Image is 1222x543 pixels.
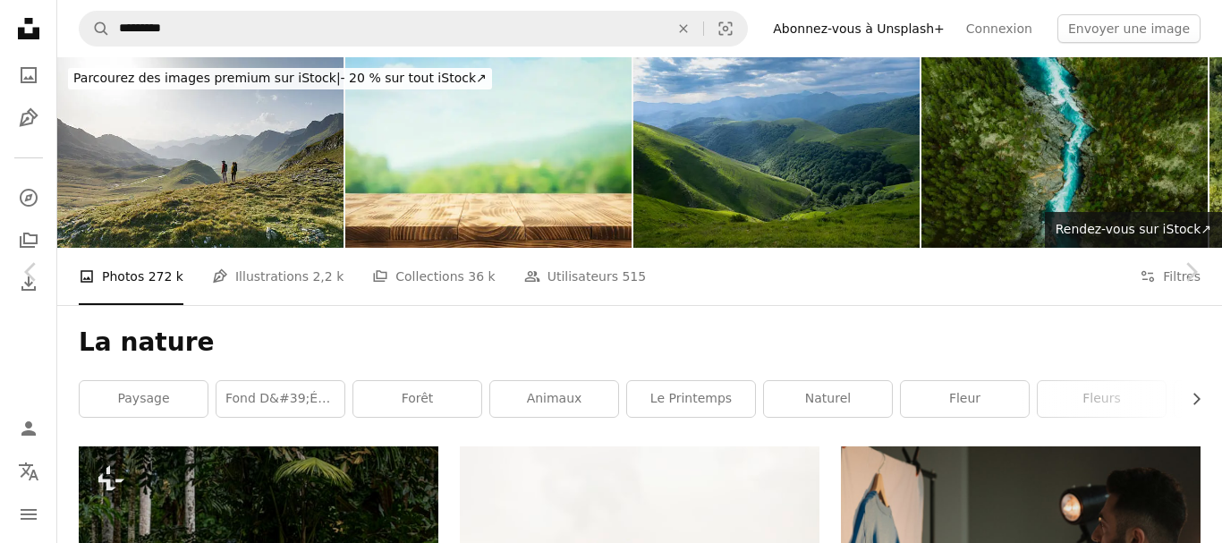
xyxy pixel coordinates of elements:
[633,57,920,248] img: Rayon de soleil dans les Pyrénées
[11,180,47,216] a: Explorer
[1140,248,1201,305] button: Filtres
[57,57,344,248] img: Hiking couple stand in mountain meadow at sunrise
[312,267,344,286] span: 2,2 k
[622,267,646,286] span: 515
[921,57,1208,248] img: Vue aérienne panoramique du paysage de montagne avec une forêt et la rivière bleue cristalline da...
[79,11,748,47] form: Rechercher des visuels sur tout le site
[372,248,495,305] a: Collections 36 k
[664,12,703,46] button: Effacer
[1045,212,1222,248] a: Rendez-vous sur iStock↗
[524,248,647,305] a: Utilisateurs 515
[212,248,344,305] a: Illustrations 2,2 k
[79,327,1201,359] h1: La nature
[468,267,495,286] span: 36 k
[1038,381,1166,417] a: fleurs
[68,68,492,89] div: - 20 % sur tout iStock ↗
[1057,14,1201,43] button: Envoyer une image
[490,381,618,417] a: animaux
[1159,186,1222,358] a: Suivant
[353,381,481,417] a: forêt
[80,381,208,417] a: paysage
[704,12,747,46] button: Recherche de visuels
[955,14,1043,43] a: Connexion
[762,14,955,43] a: Abonnez-vous à Unsplash+
[216,381,344,417] a: fond d&#39;écran du bureau
[73,71,341,85] span: Parcourez des images premium sur iStock |
[1056,222,1211,236] span: Rendez-vous sur iStock ↗
[11,57,47,93] a: Photos
[627,381,755,417] a: le printemps
[345,57,632,248] img: Photographies réelles de sommet en bois vintage avec montagne floue et forêt naturelle verte sur ...
[901,381,1029,417] a: fleur
[11,100,47,136] a: Illustrations
[11,496,47,532] button: Menu
[11,454,47,489] button: Langue
[764,381,892,417] a: Naturel
[80,12,110,46] button: Rechercher sur Unsplash
[1180,381,1201,417] button: faire défiler la liste vers la droite
[57,57,503,100] a: Parcourez des images premium sur iStock|- 20 % sur tout iStock↗
[11,411,47,446] a: Connexion / S’inscrire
